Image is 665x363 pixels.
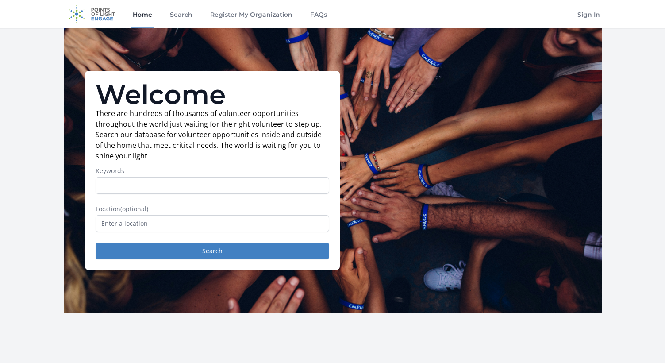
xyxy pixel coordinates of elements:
[96,166,329,175] label: Keywords
[96,81,329,108] h1: Welcome
[96,215,329,232] input: Enter a location
[96,108,329,161] p: There are hundreds of thousands of volunteer opportunities throughout the world just waiting for ...
[96,205,329,213] label: Location
[96,243,329,259] button: Search
[120,205,148,213] span: (optional)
